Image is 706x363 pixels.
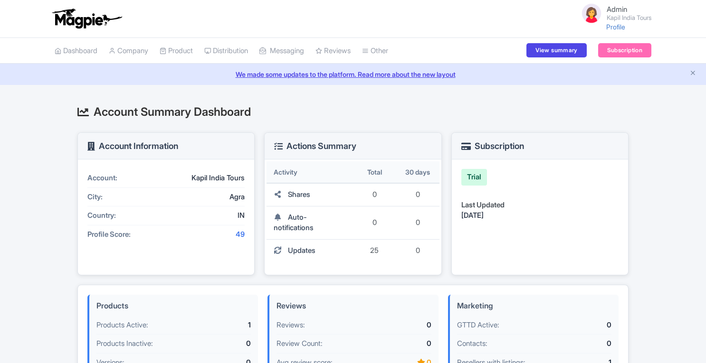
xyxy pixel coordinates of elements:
[377,320,431,331] div: 0
[96,338,197,349] div: Products Inactive:
[160,38,193,64] a: Product
[159,229,245,240] div: 49
[607,15,651,21] small: Kapil India Tours
[461,169,487,186] div: Trial
[267,161,353,184] th: Activity
[457,338,557,349] div: Contacts:
[377,338,431,349] div: 0
[274,141,356,151] h3: Actions Summary
[526,43,586,57] a: View summary
[109,38,148,64] a: Company
[353,184,396,206] td: 0
[159,192,245,203] div: Agra
[50,8,124,29] img: logo-ab69f6fb50320c5b225c76a69d11143b.png
[461,200,619,211] div: Last Updated
[96,320,197,331] div: Products Active:
[353,206,396,240] td: 0
[607,5,627,14] span: Admin
[6,69,700,79] a: We made some updates to the platform. Read more about the new layout
[87,210,159,221] div: Country:
[87,229,159,240] div: Profile Score:
[606,23,625,31] a: Profile
[204,38,248,64] a: Distribution
[416,190,420,199] span: 0
[457,302,611,310] h4: Marketing
[288,190,310,199] span: Shares
[416,218,420,227] span: 0
[159,173,245,184] div: Kapil India Tours
[55,38,97,64] a: Dashboard
[96,302,251,310] h4: Products
[574,2,651,25] a: Admin Kapil India Tours
[396,161,439,184] th: 30 days
[557,338,611,349] div: 0
[457,320,557,331] div: GTTD Active:
[277,320,377,331] div: Reviews:
[274,213,314,233] span: Auto-notifications
[598,43,651,57] a: Subscription
[87,173,159,184] div: Account:
[259,38,304,64] a: Messaging
[315,38,351,64] a: Reviews
[159,210,245,221] div: IN
[557,320,611,331] div: 0
[288,246,315,255] span: Updates
[461,141,524,151] h3: Subscription
[461,210,619,221] div: [DATE]
[362,38,388,64] a: Other
[416,246,420,255] span: 0
[197,338,251,349] div: 0
[353,240,396,262] td: 25
[277,338,377,349] div: Review Count:
[580,2,603,25] img: avatar_key_member-9c1dde93af8b07d7383eb8b5fb890c87.png
[87,141,178,151] h3: Account Information
[77,106,629,118] h2: Account Summary Dashboard
[277,302,431,310] h4: Reviews
[689,68,696,79] button: Close announcement
[353,161,396,184] th: Total
[87,192,159,203] div: City:
[197,320,251,331] div: 1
